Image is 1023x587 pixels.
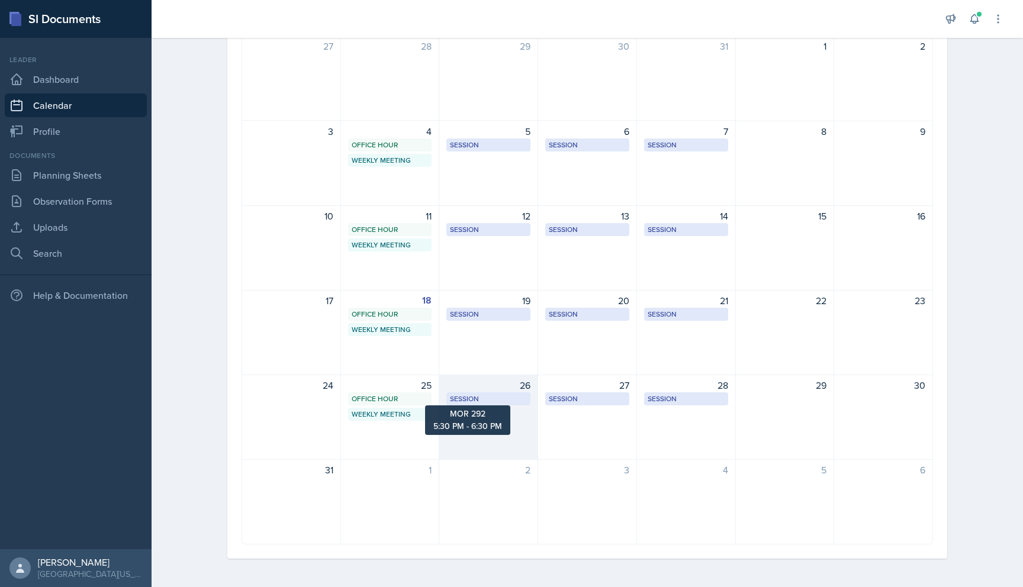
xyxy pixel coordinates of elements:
div: 19 [446,293,530,308]
div: 23 [841,293,925,308]
div: Office Hour [352,224,429,235]
div: [GEOGRAPHIC_DATA][US_STATE] in [GEOGRAPHIC_DATA] [38,568,142,580]
div: Session [450,224,527,235]
div: Help & Documentation [5,283,147,307]
div: Session [648,224,725,235]
div: 2 [841,39,925,53]
div: 16 [841,209,925,223]
div: 30 [841,378,925,392]
div: 27 [249,39,333,53]
div: [PERSON_NAME] [38,556,142,568]
div: 5 [446,124,530,138]
div: 31 [249,463,333,477]
div: 5 [743,463,827,477]
a: Observation Forms [5,189,147,213]
div: 1 [348,463,432,477]
div: Weekly Meeting [352,240,429,250]
a: Uploads [5,215,147,239]
div: 29 [743,378,827,392]
div: 8 [743,124,827,138]
div: Office Hour [352,140,429,150]
div: Session [648,394,725,404]
div: Session [549,224,626,235]
a: Dashboard [5,67,147,91]
div: 28 [348,39,432,53]
div: Session [450,140,527,150]
div: 6 [841,463,925,477]
div: 24 [249,378,333,392]
div: Documents [5,150,147,161]
div: Session [648,309,725,320]
div: Weekly Meeting [352,155,429,166]
div: 13 [545,209,629,223]
a: Profile [5,120,147,143]
a: Planning Sheets [5,163,147,187]
div: Leader [5,54,147,65]
div: 17 [249,293,333,308]
div: 28 [644,378,728,392]
div: 29 [446,39,530,53]
div: 7 [644,124,728,138]
div: Office Hour [352,394,429,404]
a: Search [5,241,147,265]
div: 15 [743,209,827,223]
div: 31 [644,39,728,53]
div: 3 [545,463,629,477]
div: 11 [348,209,432,223]
div: 12 [446,209,530,223]
div: 1 [743,39,827,53]
div: 18 [348,293,432,308]
div: Weekly Meeting [352,324,429,335]
a: Calendar [5,93,147,117]
div: 9 [841,124,925,138]
div: 10 [249,209,333,223]
div: 14 [644,209,728,223]
div: Session [450,309,527,320]
div: 6 [545,124,629,138]
div: Session [549,394,626,404]
div: 22 [743,293,827,308]
div: Session [549,140,626,150]
div: 26 [446,378,530,392]
div: 20 [545,293,629,308]
div: 27 [545,378,629,392]
div: Session [648,140,725,150]
div: 4 [348,124,432,138]
div: Session [450,394,527,404]
div: Office Hour [352,309,429,320]
div: 21 [644,293,728,308]
div: 2 [446,463,530,477]
div: 4 [644,463,728,477]
div: 3 [249,124,333,138]
div: 25 [348,378,432,392]
div: Weekly Meeting [352,409,429,420]
div: Session [549,309,626,320]
div: 30 [545,39,629,53]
